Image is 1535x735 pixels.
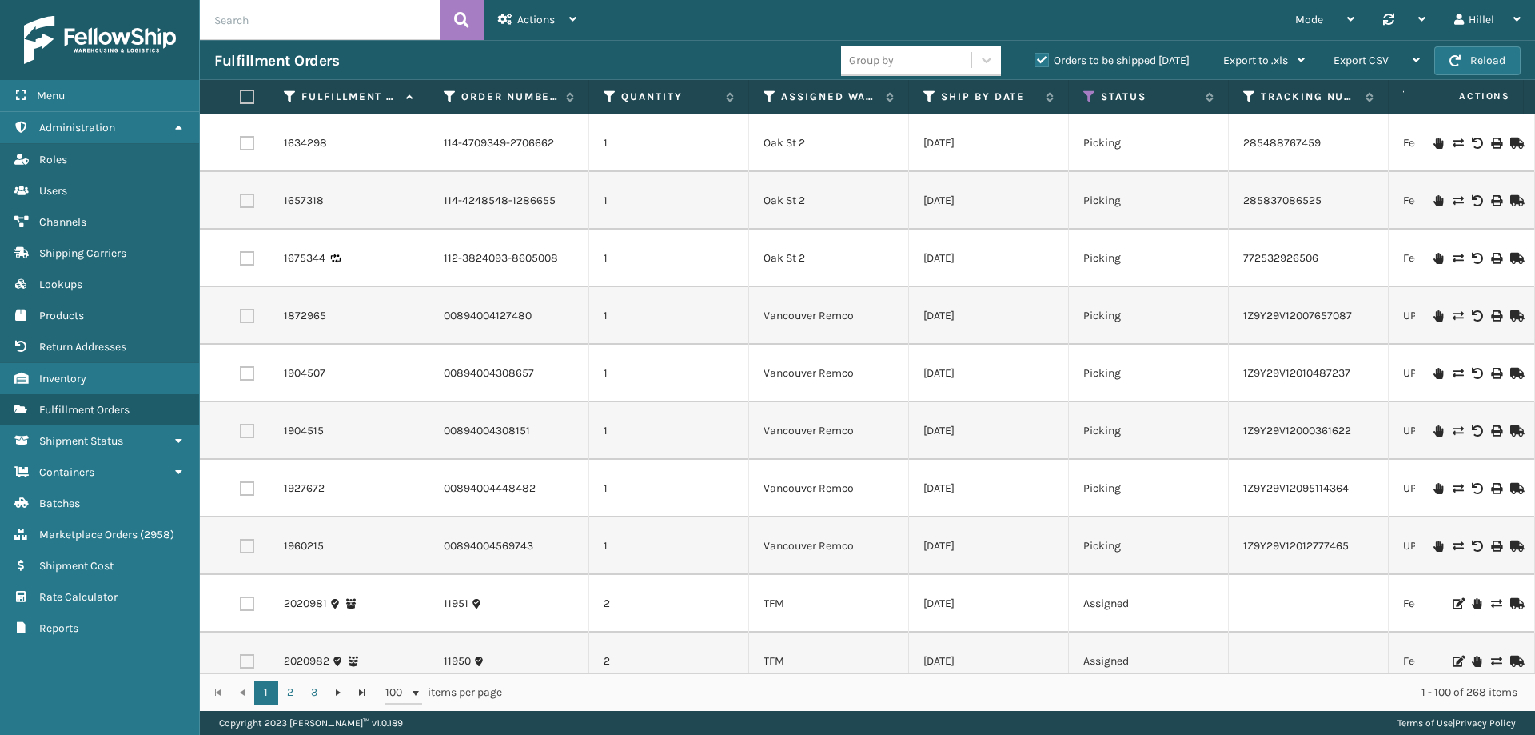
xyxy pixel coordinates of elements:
[909,402,1069,460] td: [DATE]
[1472,483,1481,494] i: Void Label
[1472,195,1481,206] i: Void Label
[941,90,1038,104] label: Ship By Date
[1069,114,1229,172] td: Picking
[749,172,909,230] td: Oak St 2
[39,153,67,166] span: Roles
[1397,717,1453,729] a: Terms of Use
[39,434,123,448] span: Shipment Status
[1510,541,1520,552] i: Mark as Shipped
[385,685,409,701] span: 100
[589,287,749,345] td: 1
[589,575,749,633] td: 2
[214,51,339,70] h3: Fulfillment Orders
[284,653,329,669] a: 2020982
[749,633,909,690] td: TFM
[909,460,1069,517] td: [DATE]
[444,538,533,554] a: 00894004569743
[254,681,278,705] a: 1
[444,653,471,669] a: 11950
[1491,310,1501,322] i: Print Label
[1453,425,1462,437] i: Change shipping
[1472,368,1481,379] i: Void Label
[1472,425,1481,437] i: Void Label
[749,345,909,402] td: Vancouver Remco
[444,308,532,324] a: 00894004127480
[621,90,718,104] label: Quantity
[39,246,126,260] span: Shipping Carriers
[1491,483,1501,494] i: Print Label
[302,681,326,705] a: 3
[1243,136,1321,150] a: 285488767459
[1455,717,1516,729] a: Privacy Policy
[1453,253,1462,264] i: Change shipping
[1434,46,1521,75] button: Reload
[1069,345,1229,402] td: Picking
[1433,310,1443,322] i: On Hold
[444,250,558,266] a: 112-3824093-8605008
[1472,310,1481,322] i: Void Label
[444,366,534,381] a: 00894004308657
[1243,194,1322,207] a: 285837086525
[39,309,84,322] span: Products
[1069,633,1229,690] td: Assigned
[1069,575,1229,633] td: Assigned
[24,16,176,64] img: logo
[589,460,749,517] td: 1
[284,366,325,381] a: 1904507
[524,685,1517,701] div: 1 - 100 of 268 items
[39,403,130,417] span: Fulfillment Orders
[39,278,82,291] span: Lookups
[1510,483,1520,494] i: Mark as Shipped
[1243,251,1318,265] a: 772532926506
[1069,230,1229,287] td: Picking
[1069,402,1229,460] td: Picking
[39,121,115,134] span: Administration
[284,135,327,151] a: 1634298
[284,481,325,497] a: 1927672
[1453,598,1462,609] i: Edit
[1510,138,1520,149] i: Mark as Shipped
[444,423,530,439] a: 00894004308151
[284,538,324,554] a: 1960215
[849,52,894,69] div: Group by
[749,460,909,517] td: Vancouver Remco
[909,114,1069,172] td: [DATE]
[589,172,749,230] td: 1
[39,215,86,229] span: Channels
[284,250,325,266] a: 1675344
[1453,310,1462,322] i: Change shipping
[1243,309,1352,322] a: 1Z9Y29V12007657087
[1433,253,1443,264] i: On Hold
[1334,54,1389,67] span: Export CSV
[1069,460,1229,517] td: Picking
[517,13,555,26] span: Actions
[1491,541,1501,552] i: Print Label
[1472,598,1481,609] i: On Hold
[589,345,749,402] td: 1
[1069,287,1229,345] td: Picking
[1472,253,1481,264] i: Void Label
[39,372,86,385] span: Inventory
[1491,598,1501,609] i: Change shipping
[781,90,878,104] label: Assigned Warehouse
[749,287,909,345] td: Vancouver Remco
[39,340,126,354] span: Return Addresses
[1453,656,1462,667] i: Edit
[444,596,468,612] a: 11951
[1453,483,1462,494] i: Change shipping
[909,517,1069,575] td: [DATE]
[1397,711,1516,735] div: |
[1510,195,1520,206] i: Mark as Shipped
[1243,424,1351,437] a: 1Z9Y29V12000361622
[356,686,369,699] span: Go to the last page
[589,633,749,690] td: 2
[37,89,65,102] span: Menu
[284,308,326,324] a: 1872965
[1472,138,1481,149] i: Void Label
[909,287,1069,345] td: [DATE]
[749,517,909,575] td: Vancouver Remco
[909,575,1069,633] td: [DATE]
[1472,541,1481,552] i: Void Label
[1491,253,1501,264] i: Print Label
[1433,541,1443,552] i: On Hold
